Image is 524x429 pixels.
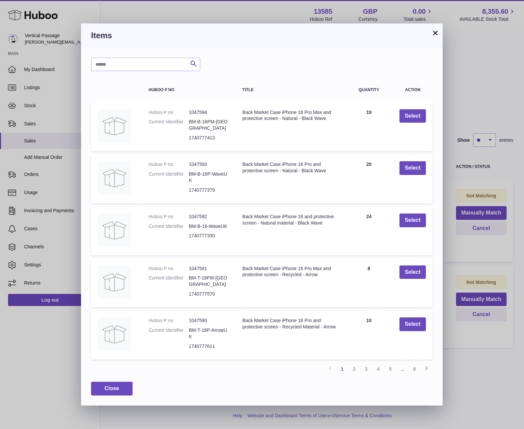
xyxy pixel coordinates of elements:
img: Back Market Case iPhone 16 Pro and protective screen - Natural - Black Wave [98,161,131,195]
dd: BM-T-16PM-[GEOGRAPHIC_DATA] [189,275,229,288]
dd: 1740777611 [189,343,229,350]
div: Back Market Case iPhone 16 Pro Max and protective screen - Recycled - Arrow [242,265,339,278]
dt: Current Identifier [149,171,189,184]
dd: BM-B-16-WaveUK [189,223,229,230]
dt: Current Identifier [149,327,189,340]
th: Title [236,81,345,99]
div: Back Market Case iPhone 16 Pro and protective screen - Natural - Black Wave [242,161,339,174]
dt: Current Identifier [149,119,189,131]
a: 3 [360,363,372,375]
a: 2 [348,363,360,375]
button: Select [399,265,426,279]
th: Action [393,81,433,99]
dt: Huboo P no [149,265,189,272]
a: 8 [408,363,421,375]
button: Close [91,382,133,395]
th: Quantity [345,81,393,99]
dd: 1047594 [189,109,229,116]
dd: BM-T-16P-ArrowUK [189,327,229,340]
dd: 1047590 [189,317,229,324]
button: × [431,29,439,37]
dd: 1740777570 [189,291,229,297]
img: Back Market Case iPhone 16 and protective screen - Natural material - Black Wave [98,213,131,247]
div: Back Market Case iPhone 16 Pro and protective screen - Recycled Material - Arrow [242,317,339,330]
td: 20 [345,155,393,203]
h3: Items [91,30,433,41]
td: 10 [345,311,393,360]
div: Back Market Case iPhone 16 and protective screen - Natural material - Black Wave [242,213,339,226]
button: Select [399,161,426,175]
dt: Current Identifier [149,223,189,230]
dt: Huboo P no [149,213,189,220]
a: 5 [384,363,396,375]
button: Select [399,109,426,123]
dt: Huboo P no [149,109,189,116]
dd: 1047591 [189,265,229,272]
a: 4 [372,363,384,375]
dd: 1740777330 [189,233,229,239]
dd: 1740777379 [189,187,229,193]
button: Select [399,317,426,331]
td: 24 [345,207,393,255]
button: Select [399,213,426,227]
dt: Huboo P no [149,317,189,324]
dd: BM-B-16P-WaveUK [189,171,229,184]
div: Back Market Case iPhone 16 Pro Max and protective screen - Natural - Black Wave [242,109,339,122]
a: 1 [336,363,348,375]
td: 19 [345,103,393,151]
dd: BM-B-16PM-[GEOGRAPHIC_DATA] [189,119,229,131]
dd: 1047592 [189,213,229,220]
th: Huboo P no [142,81,236,99]
dt: Huboo P no [149,161,189,168]
dd: 1047593 [189,161,229,168]
img: Back Market Case iPhone 16 Pro and protective screen - Recycled Material - Arrow [98,317,131,351]
img: Back Market Case iPhone 16 Pro Max and protective screen - Recycled - Arrow [98,265,131,299]
td: 8 [345,259,393,308]
dt: Current Identifier [149,275,189,288]
span: ... [396,363,408,375]
img: Back Market Case iPhone 16 Pro Max and protective screen - Natural - Black Wave [98,109,131,143]
dd: 1740777413 [189,135,229,141]
span: Close [104,385,119,391]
